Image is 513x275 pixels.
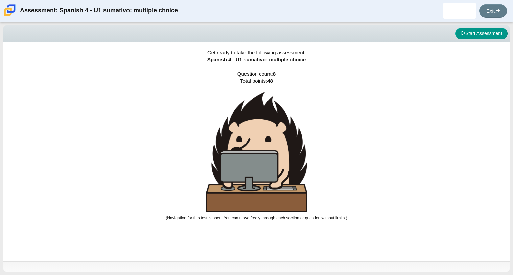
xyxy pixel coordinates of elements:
[166,216,347,220] small: (Navigation for this test is open. You can move freely through each section or question without l...
[455,28,508,40] button: Start Assessment
[454,5,465,16] img: andrea.castelanher.RNYSN7
[3,3,17,17] img: Carmen School of Science & Technology
[479,4,507,18] a: Exit
[166,71,347,220] span: Question count: Total points:
[273,71,276,77] b: 8
[267,78,273,84] b: 48
[20,3,178,19] div: Assessment: Spanish 4 - U1 sumativo: multiple choice
[206,92,307,212] img: hedgehog-behind-computer-large.png
[207,57,306,62] span: Spanish 4 - U1 sumativo: multiple choice
[207,50,306,55] span: Get ready to take the following assessment:
[3,12,17,18] a: Carmen School of Science & Technology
